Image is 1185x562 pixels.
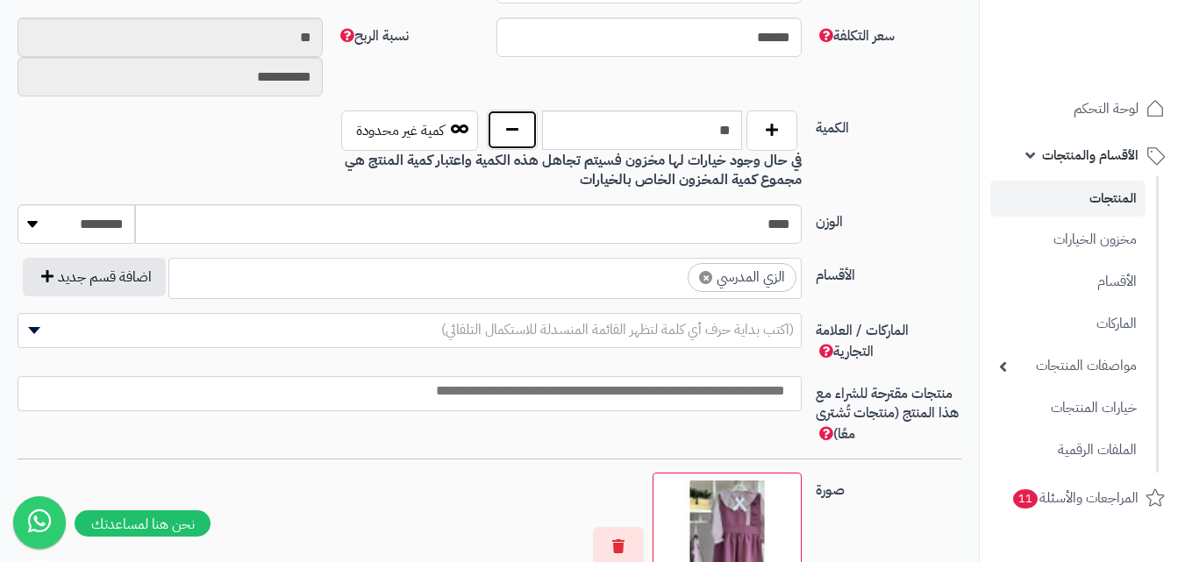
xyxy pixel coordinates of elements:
span: الأقسام والمنتجات [1042,143,1139,167]
button: اضافة قسم جديد [23,258,166,296]
label: الكمية [809,110,968,139]
span: × [699,271,712,284]
a: خيارات المنتجات [990,389,1146,427]
a: مواصفات المنتجات [990,347,1146,385]
span: 11 [1013,489,1039,509]
a: لوحة التحكم [990,88,1174,130]
a: المراجعات والأسئلة11 [990,477,1174,519]
b: في حال وجود خيارات لها مخزون فسيتم تجاهل هذه الكمية واعتبار كمية المنتج هي مجموع كمية المخزون الخ... [345,150,802,191]
span: منتجات مقترحة للشراء مع هذا المنتج (منتجات تُشترى معًا) [816,383,959,445]
a: الأقسام [990,263,1146,301]
a: الملفات الرقمية [990,431,1146,469]
label: الأقسام [809,258,968,286]
label: الوزن [809,204,968,232]
span: المراجعات والأسئلة [1011,486,1139,510]
a: مخزون الخيارات [990,221,1146,259]
a: المنتجات [990,181,1146,217]
span: الماركات / العلامة التجارية [816,320,909,362]
img: logo-2.png [1066,41,1168,78]
span: (اكتب بداية حرف أي كلمة لتظهر القائمة المنسدلة للاستكمال التلقائي) [441,319,794,340]
li: الزي المدرسي [688,263,796,292]
a: الماركات [990,305,1146,343]
span: نسبة الربح [337,25,409,46]
span: سعر التكلفة [816,25,895,46]
span: لوحة التحكم [1074,96,1139,121]
label: صورة [809,473,968,501]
